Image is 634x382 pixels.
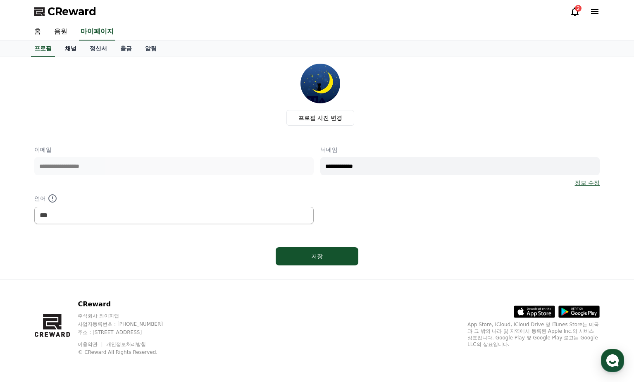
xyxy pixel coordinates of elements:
a: 이용약관 [78,341,104,347]
a: 홈 [2,262,55,283]
p: CReward [78,299,179,309]
div: 2 [575,5,582,12]
p: 주식회사 와이피랩 [78,313,179,319]
a: 개인정보처리방침 [106,341,146,347]
div: 저장 [292,252,342,260]
a: 대화 [55,262,107,283]
a: 프로필 [31,41,55,57]
img: profile_image [300,64,340,103]
p: 주소 : [STREET_ADDRESS] [78,329,179,336]
span: 대화 [76,275,86,282]
span: 홈 [26,275,31,281]
a: 채널 [58,41,83,57]
a: CReward [34,5,96,18]
a: 음원 [48,23,74,41]
p: © CReward All Rights Reserved. [78,349,179,356]
a: 정산서 [83,41,114,57]
p: 이메일 [34,146,314,154]
label: 프로필 사진 변경 [286,110,355,126]
a: 홈 [28,23,48,41]
a: 2 [570,7,580,17]
a: 마이페이지 [79,23,115,41]
button: 저장 [276,247,358,265]
a: 정보 수정 [575,179,600,187]
p: 닉네임 [320,146,600,154]
p: App Store, iCloud, iCloud Drive 및 iTunes Store는 미국과 그 밖의 나라 및 지역에서 등록된 Apple Inc.의 서비스 상표입니다. Goo... [467,321,600,348]
a: 설정 [107,262,159,283]
span: CReward [48,5,96,18]
a: 출금 [114,41,138,57]
a: 알림 [138,41,163,57]
p: 언어 [34,193,314,203]
p: 사업자등록번호 : [PHONE_NUMBER] [78,321,179,327]
span: 설정 [128,275,138,281]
